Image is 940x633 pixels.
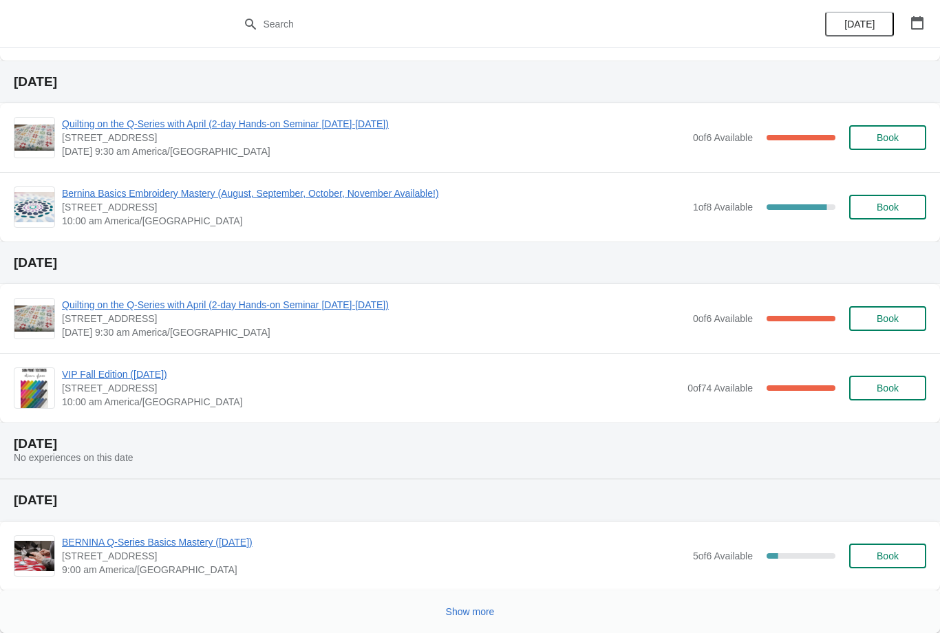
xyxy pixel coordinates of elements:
span: [STREET_ADDRESS] [62,312,686,325]
button: Book [849,376,926,400]
button: Show more [440,599,500,624]
span: 0 of 74 Available [687,383,753,394]
span: Quilting on the Q-Series with April (2-day Hands-on Seminar [DATE]-[DATE]) [62,117,686,131]
span: [STREET_ADDRESS] [62,200,686,214]
span: Book [877,550,899,561]
span: 1 of 8 Available [693,202,753,213]
span: 10:00 am America/[GEOGRAPHIC_DATA] [62,395,681,409]
h2: [DATE] [14,75,926,89]
span: Bernina Basics Embroidery Mastery (August, September, October, November Available!) [62,186,686,200]
span: Book [877,383,899,394]
span: Book [877,132,899,143]
input: Search [263,12,705,36]
span: 0 of 6 Available [693,132,753,143]
span: Show more [446,606,495,617]
span: VIP Fall Edition ([DATE]) [62,367,681,381]
button: Book [849,195,926,219]
span: [STREET_ADDRESS] [62,381,681,395]
img: Quilting on the Q-Series with April (2-day Hands-on Seminar October 17-18) | 1300 Salem Rd SW, Su... [14,125,54,151]
span: Book [877,313,899,324]
span: 0 of 6 Available [693,313,753,324]
img: Bernina Basics Embroidery Mastery (August, September, October, November Available!) | 1300 Salem ... [14,192,54,222]
button: [DATE] [825,12,894,36]
h2: [DATE] [14,256,926,270]
button: Book [849,306,926,331]
span: Book [877,202,899,213]
span: 9:00 am America/[GEOGRAPHIC_DATA] [62,563,686,577]
img: VIP Fall Edition (October 18, 2025) | 1300 Salem Rd SW, Suite 350, Rochester, MN 55902 | 10:00 am... [21,368,48,408]
img: BERNINA Q-Series Basics Mastery (October 20, 2025) | 1300 Salem Rd SW, Suite 350, Rochester, MN 5... [14,541,54,570]
span: 5 of 6 Available [693,550,753,561]
button: Book [849,544,926,568]
span: [STREET_ADDRESS] [62,549,686,563]
img: Quilting on the Q-Series with April (2-day Hands-on Seminar October 17-18) | 1300 Salem Rd SW, Su... [14,305,54,332]
span: No experiences on this date [14,452,133,463]
span: 10:00 am America/[GEOGRAPHIC_DATA] [62,214,686,228]
h2: [DATE] [14,437,926,451]
span: [DATE] [844,19,875,30]
span: [STREET_ADDRESS] [62,131,686,144]
span: [DATE] 9:30 am America/[GEOGRAPHIC_DATA] [62,325,686,339]
button: Book [849,125,926,150]
span: [DATE] 9:30 am America/[GEOGRAPHIC_DATA] [62,144,686,158]
h2: [DATE] [14,493,926,507]
span: Quilting on the Q-Series with April (2-day Hands-on Seminar [DATE]-[DATE]) [62,298,686,312]
span: BERNINA Q-Series Basics Mastery ([DATE]) [62,535,686,549]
